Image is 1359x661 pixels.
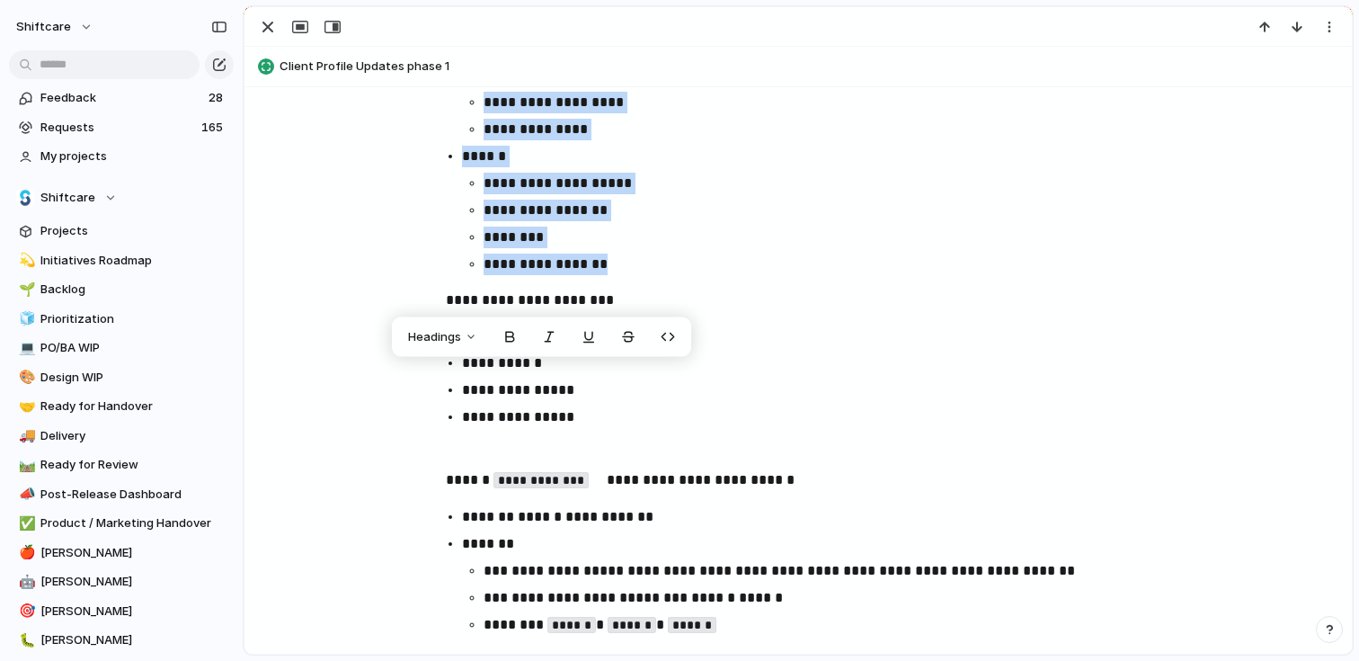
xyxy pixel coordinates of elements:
[19,455,31,476] div: 🛤️
[19,630,31,651] div: 🐛
[16,281,34,299] button: 🌱
[16,631,34,649] button: 🐛
[16,603,34,621] button: 🎯
[9,568,234,595] a: 🤖[PERSON_NAME]
[40,281,227,299] span: Backlog
[9,143,234,170] a: My projects
[16,369,34,387] button: 🎨
[40,514,227,532] span: Product / Marketing Handover
[19,367,31,388] div: 🎨
[9,276,234,303] a: 🌱Backlog
[16,486,34,504] button: 📣
[19,425,31,446] div: 🚚
[16,310,34,328] button: 🧊
[8,13,102,41] button: shiftcare
[16,252,34,270] button: 💫
[16,339,34,357] button: 💻
[9,218,234,245] a: Projects
[16,18,71,36] span: shiftcare
[9,451,234,478] a: 🛤️Ready for Review
[201,119,226,137] span: 165
[19,542,31,563] div: 🍎
[9,423,234,450] a: 🚚Delivery
[40,147,227,165] span: My projects
[19,484,31,505] div: 📣
[16,456,34,474] button: 🛤️
[40,89,203,107] span: Feedback
[40,222,227,240] span: Projects
[40,397,227,415] span: Ready for Handover
[40,427,227,445] span: Delivery
[19,397,31,417] div: 🤝
[16,397,34,415] button: 🤝
[9,335,234,362] a: 💻PO/BA WIP
[19,308,31,329] div: 🧊
[40,456,227,474] span: Ready for Review
[9,540,234,567] a: 🍎[PERSON_NAME]
[19,601,31,621] div: 🎯
[40,486,227,504] span: Post-Release Dashboard
[19,572,31,593] div: 🤖
[9,598,234,625] a: 🎯[PERSON_NAME]
[9,247,234,274] a: 💫Initiatives Roadmap
[40,544,227,562] span: [PERSON_NAME]
[16,573,34,591] button: 🤖
[209,89,226,107] span: 28
[16,544,34,562] button: 🍎
[40,339,227,357] span: PO/BA WIP
[9,364,234,391] a: 🎨Design WIP
[19,250,31,271] div: 💫
[19,338,31,359] div: 💻
[9,85,234,112] a: Feedback28
[253,52,1344,81] button: Client Profile Updates phase 1
[40,252,227,270] span: Initiatives Roadmap
[16,514,34,532] button: ✅
[397,323,488,352] button: Headings
[9,306,234,333] a: 🧊Prioritization
[9,114,234,141] a: Requests165
[40,310,227,328] span: Prioritization
[40,369,227,387] span: Design WIP
[9,184,234,211] button: Shiftcare
[9,510,234,537] a: ✅Product / Marketing Handover
[408,328,461,346] span: Headings
[19,280,31,300] div: 🌱
[280,58,1344,76] span: Client Profile Updates phase 1
[9,481,234,508] a: 📣Post-Release Dashboard
[16,427,34,445] button: 🚚
[40,189,95,207] span: Shiftcare
[40,631,227,649] span: [PERSON_NAME]
[40,603,227,621] span: [PERSON_NAME]
[19,514,31,534] div: ✅
[40,573,227,591] span: [PERSON_NAME]
[9,393,234,420] a: 🤝Ready for Handover
[9,627,234,654] a: 🐛[PERSON_NAME]
[40,119,196,137] span: Requests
